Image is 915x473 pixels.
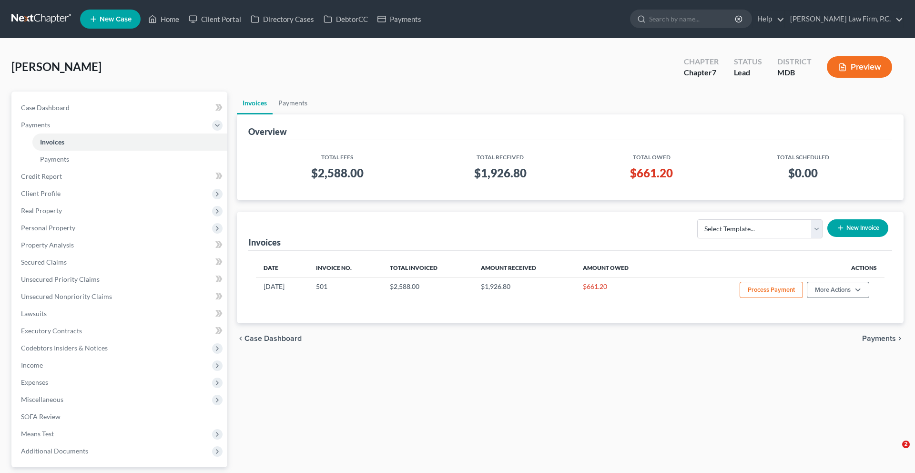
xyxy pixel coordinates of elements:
td: 501 [308,278,382,304]
div: Invoices [248,236,281,248]
span: Payments [21,121,50,129]
th: Date [256,258,308,278]
a: Payments [273,92,313,114]
span: SOFA Review [21,412,61,421]
div: Chapter [684,67,719,78]
span: Real Property [21,206,62,215]
a: Unsecured Priority Claims [13,271,227,288]
a: Credit Report [13,168,227,185]
td: $2,588.00 [382,278,473,304]
th: Amount Received [473,258,575,278]
button: New Invoice [827,219,888,237]
td: $1,926.80 [473,278,575,304]
th: Actions [664,258,884,278]
span: Income [21,361,43,369]
th: Total Fees [256,148,419,162]
span: Case Dashboard [244,335,302,342]
span: Means Test [21,430,54,438]
a: Executory Contracts [13,322,227,339]
span: Additional Documents [21,447,88,455]
th: Invoice No. [308,258,382,278]
span: Client Profile [21,189,61,197]
div: Overview [248,126,287,137]
span: 7 [712,68,716,77]
a: Client Portal [184,10,246,28]
a: Unsecured Nonpriority Claims [13,288,227,305]
span: [PERSON_NAME] [11,60,102,73]
span: Invoices [40,138,64,146]
span: Payments [862,335,896,342]
button: Process Payment [740,282,803,298]
iframe: Intercom live chat [883,441,905,463]
a: Invoices [237,92,273,114]
a: Lawsuits [13,305,227,322]
span: Codebtors Insiders & Notices [21,344,108,352]
span: Lawsuits [21,309,47,318]
span: Credit Report [21,172,62,180]
td: [DATE] [256,278,308,304]
button: Payments chevron_right [862,335,904,342]
th: Total Invoiced [382,258,473,278]
a: Payments [32,151,227,168]
input: Search by name... [649,10,736,28]
a: Payments [373,10,426,28]
span: Unsecured Nonpriority Claims [21,292,112,300]
span: Case Dashboard [21,103,70,112]
div: Chapter [684,56,719,67]
a: Home [143,10,184,28]
span: Unsecured Priority Claims [21,275,100,283]
button: More Actions [807,282,869,298]
th: Total Owed [582,148,722,162]
h3: $661.20 [590,165,714,181]
span: Miscellaneous [21,395,63,403]
span: Property Analysis [21,241,74,249]
div: MDB [777,67,812,78]
th: Total Received [419,148,582,162]
a: Secured Claims [13,254,227,271]
th: Amount Owed [575,258,663,278]
span: New Case [100,16,132,23]
button: Preview [827,56,892,78]
a: DebtorCC [319,10,373,28]
a: Help [752,10,784,28]
span: Expenses [21,378,48,386]
th: Total Scheduled [722,148,884,162]
a: Directory Cases [246,10,319,28]
h3: $1,926.80 [427,165,574,181]
a: Property Analysis [13,236,227,254]
div: Status [734,56,762,67]
td: $661.20 [575,278,663,304]
h3: $2,588.00 [264,165,411,181]
span: Personal Property [21,224,75,232]
div: Lead [734,67,762,78]
a: SOFA Review [13,408,227,425]
span: 2 [902,441,910,448]
div: District [777,56,812,67]
a: Case Dashboard [13,99,227,116]
a: [PERSON_NAME] Law Firm, P.C. [785,10,903,28]
i: chevron_left [237,335,244,342]
span: Payments [40,155,69,163]
h3: $0.00 [729,165,877,181]
a: Invoices [32,134,227,151]
span: Secured Claims [21,258,67,266]
button: chevron_left Case Dashboard [237,335,302,342]
i: chevron_right [896,335,904,342]
span: Executory Contracts [21,327,82,335]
